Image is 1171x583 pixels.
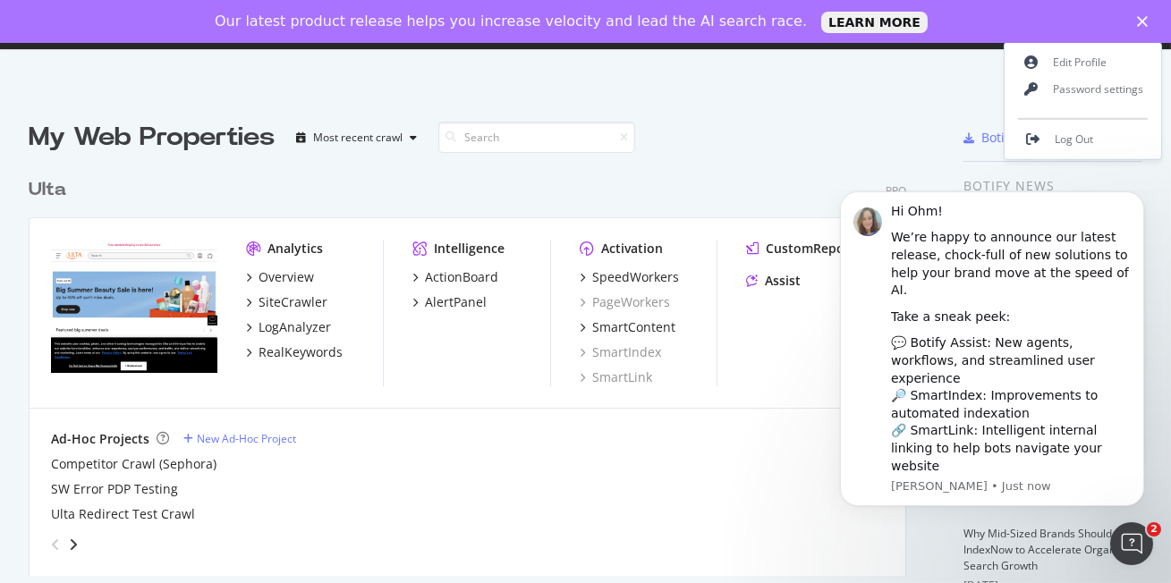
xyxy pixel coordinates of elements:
div: SpeedWorkers [592,268,679,286]
div: angle-left [44,530,67,559]
div: Most recent crawl [313,132,403,143]
a: Password settings [1005,76,1161,103]
img: www.ulta.com [51,240,217,373]
iframe: Intercom notifications message [813,190,1171,535]
iframe: Intercom live chat [1110,522,1153,565]
button: Most recent crawl [289,123,424,152]
div: RealKeywords [259,343,343,361]
div: SmartContent [592,318,675,336]
div: Assist [765,272,801,290]
div: Botify Chrome Plugin [981,129,1107,147]
a: New Ad-Hoc Project [183,431,296,446]
div: Botify news [963,176,1142,196]
a: LogAnalyzer [246,318,331,336]
div: Overview [259,268,314,286]
div: ActionBoard [425,268,498,286]
div: Ulta [29,177,66,203]
div: angle-right [67,536,80,553]
a: SpeedWorkers [580,268,679,286]
div: My Web Properties [29,120,275,156]
a: AlertPanel [412,293,487,311]
div: CustomReports [766,240,861,258]
div: Ad-Hoc Projects [51,430,149,448]
div: Pro [886,183,906,199]
a: Assist [746,272,801,290]
div: New Ad-Hoc Project [197,431,296,446]
a: LEARN MORE [821,12,928,33]
a: ActionBoard [412,268,498,286]
a: Why Mid-Sized Brands Should Use IndexNow to Accelerate Organic Search Growth [963,526,1134,573]
a: CustomReports [746,240,861,258]
div: Activation [601,240,663,258]
div: grid [29,156,921,576]
a: SiteCrawler [246,293,327,311]
div: AlertPanel [425,293,487,311]
a: PageWorkers [580,293,670,311]
span: 2 [1147,522,1161,537]
a: SW Error PDP Testing [51,480,178,498]
input: Search [438,122,635,153]
a: SmartIndex [580,343,661,361]
a: SmartContent [580,318,675,336]
div: Analytics [267,240,323,258]
a: Ulta [29,177,73,203]
a: RealKeywords [246,343,343,361]
div: Close [1137,16,1155,27]
a: Competitor Crawl (Sephora) [51,455,216,473]
div: Our latest product release helps you increase velocity and lead the AI search race. [215,13,807,30]
a: Ulta Redirect Test Crawl [51,505,195,523]
a: Botify Chrome Plugin [963,129,1107,147]
a: SmartLink [580,368,652,386]
div: LogAnalyzer [259,318,331,336]
span: Log Out [1055,131,1093,147]
a: Overview [246,268,314,286]
a: Log Out [1005,126,1161,153]
div: Intelligence [434,240,505,258]
div: SiteCrawler [259,293,327,311]
a: Edit Profile [1005,49,1161,76]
